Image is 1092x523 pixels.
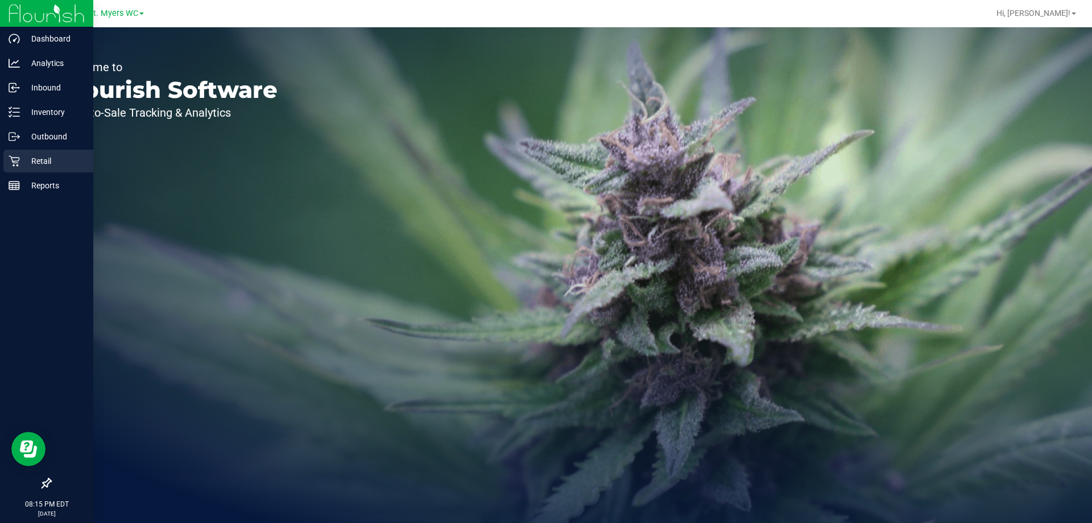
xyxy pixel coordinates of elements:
[61,79,278,101] p: Flourish Software
[61,61,278,73] p: Welcome to
[20,130,88,143] p: Outbound
[9,57,20,69] inline-svg: Analytics
[9,180,20,191] inline-svg: Reports
[9,82,20,93] inline-svg: Inbound
[20,81,88,94] p: Inbound
[20,179,88,192] p: Reports
[20,32,88,46] p: Dashboard
[9,131,20,142] inline-svg: Outbound
[5,499,88,509] p: 08:15 PM EDT
[11,432,45,466] iframe: Resource center
[9,106,20,118] inline-svg: Inventory
[61,107,278,118] p: Seed-to-Sale Tracking & Analytics
[20,105,88,119] p: Inventory
[9,33,20,44] inline-svg: Dashboard
[996,9,1070,18] span: Hi, [PERSON_NAME]!
[20,56,88,70] p: Analytics
[9,155,20,167] inline-svg: Retail
[20,154,88,168] p: Retail
[89,9,138,18] span: Ft. Myers WC
[5,509,88,518] p: [DATE]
